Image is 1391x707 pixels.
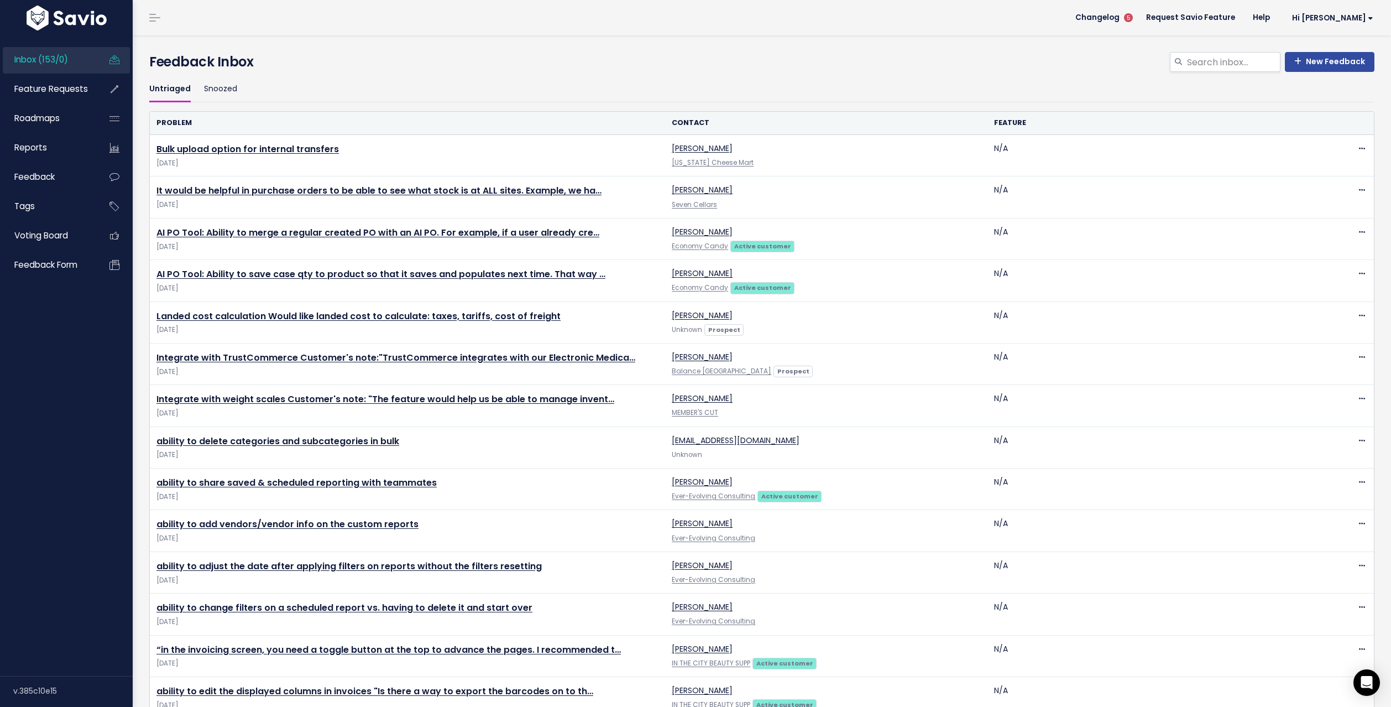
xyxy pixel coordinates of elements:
span: [DATE] [156,283,658,294]
a: Feedback form [3,252,92,278]
h4: Feedback Inbox [149,52,1374,72]
span: Unknown [672,325,702,334]
a: Ever-Evolving Consulting [672,492,755,501]
span: [DATE] [156,533,658,544]
a: Prospect [704,324,744,335]
a: Economy Candy [672,242,728,251]
span: Voting Board [14,230,68,241]
a: ability to add vendors/vendor info on the custom reports [156,518,419,531]
span: Inbox (153/0) [14,54,68,65]
ul: Filter feature requests [149,76,1374,102]
a: Ever-Evolving Consulting [672,617,755,626]
th: Problem [150,112,665,134]
a: Integrate with weight scales Customer's note: "The feature would help us be able to manage invent… [156,393,614,406]
a: ability to change filters on a scheduled report vs. having to delete it and start over [156,601,532,614]
td: N/A [987,385,1310,427]
a: [PERSON_NAME] [672,184,733,195]
span: [DATE] [156,491,658,503]
a: [PERSON_NAME] [672,685,733,696]
span: Unknown [672,450,702,459]
span: Roadmaps [14,112,60,124]
img: logo-white.9d6f32f41409.svg [24,6,109,30]
strong: Active customer [734,242,791,251]
a: ability to delete categories and subcategories in bulk [156,435,399,448]
a: “in the invoicing screen, you need a toggle button at the top to advance the pages. I recommended t… [156,643,621,656]
a: Hi [PERSON_NAME] [1279,9,1382,27]
a: Active customer [752,657,817,668]
a: IN THE CITY BEAUTY SUPP [672,659,750,668]
span: 5 [1124,13,1133,22]
a: Feature Requests [3,76,92,102]
strong: Active customer [761,492,818,501]
a: Request Savio Feature [1137,9,1244,26]
td: N/A [987,176,1310,218]
td: N/A [987,469,1310,510]
a: Seven Cellars [672,200,717,209]
td: N/A [987,301,1310,343]
span: Feedback form [14,259,77,271]
a: Active customer [757,490,822,501]
span: Changelog [1075,14,1120,22]
span: Reports [14,142,47,153]
span: [DATE] [156,575,658,586]
td: N/A [987,343,1310,384]
div: v.385c10e15 [13,677,133,705]
span: [DATE] [156,199,658,211]
a: [PERSON_NAME] [672,560,733,571]
a: New Feedback [1285,52,1374,72]
span: [DATE] [156,366,658,378]
a: Snoozed [204,76,237,102]
div: Open Intercom Messenger [1353,669,1380,696]
a: [PERSON_NAME] [672,310,733,321]
a: Integrate with TrustCommerce Customer's note:"TrustCommerce integrates with our Electronic Medica… [156,351,635,364]
a: It would be helpful in purchase orders to be able to see what stock is at ALL sites. Example, we ha… [156,184,602,197]
a: Prospect [773,365,813,376]
th: Feature [987,112,1310,134]
a: [PERSON_NAME] [672,643,733,654]
input: Search inbox... [1186,52,1280,72]
span: Hi [PERSON_NAME] [1292,14,1373,22]
td: N/A [987,260,1310,301]
a: Bulk upload option for internal transfers [156,143,339,155]
a: [EMAIL_ADDRESS][DOMAIN_NAME] [672,435,799,446]
a: Active customer [730,282,794,293]
td: N/A [987,552,1310,593]
span: [DATE] [156,658,658,669]
a: MEMBER'S CUT [672,408,718,417]
a: [US_STATE] Cheese Mart [672,158,754,167]
span: Feedback [14,171,55,183]
a: [PERSON_NAME] [672,476,733,487]
a: [PERSON_NAME] [672,601,733,612]
a: Feedback [3,164,92,190]
a: AI PO Tool: Ability to merge a regular created PO with an AI PO. For example, if a user already cre… [156,226,599,239]
a: Active customer [730,240,794,251]
span: [DATE] [156,449,658,461]
a: Help [1244,9,1279,26]
strong: Prospect [708,325,740,334]
strong: Active customer [734,283,791,292]
a: Untriaged [149,76,191,102]
a: [PERSON_NAME] [672,268,733,279]
td: N/A [987,635,1310,677]
a: Voting Board [3,223,92,248]
span: [DATE] [156,616,658,628]
span: Tags [14,200,35,212]
a: [PERSON_NAME] [672,393,733,404]
a: Roadmaps [3,106,92,131]
span: [DATE] [156,158,658,169]
a: AI PO Tool: Ability to save case qty to product so that it saves and populates next time. That way … [156,268,605,280]
td: N/A [987,427,1310,468]
a: [PERSON_NAME] [672,226,733,237]
a: Economy Candy [672,283,728,292]
span: Feature Requests [14,83,88,95]
td: N/A [987,594,1310,635]
td: N/A [987,218,1310,259]
a: [PERSON_NAME] [672,351,733,362]
td: N/A [987,135,1310,176]
a: ability to adjust the date after applying filters on reports without the filters resetting [156,560,542,573]
a: Landed cost calculation Would like landed cost to calculate: taxes, tariffs, cost of freight [156,310,561,323]
strong: Prospect [777,367,809,376]
td: N/A [987,510,1310,552]
a: ability to edit the displayed columns in invoices "Is there a way to export the barcodes on to th… [156,685,593,698]
a: [PERSON_NAME] [672,518,733,529]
